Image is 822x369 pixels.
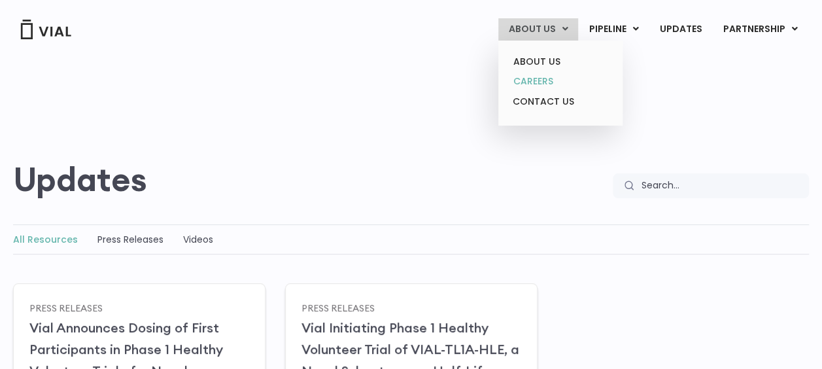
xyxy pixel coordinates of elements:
a: Videos [183,233,213,246]
a: PARTNERSHIPMenu Toggle [713,18,808,41]
img: Vial Logo [20,20,72,39]
a: Press Releases [301,302,375,313]
a: Press Releases [97,233,163,246]
a: UPDATES [649,18,712,41]
input: Search... [633,173,809,198]
a: PIPELINEMenu Toggle [579,18,649,41]
a: All Resources [13,233,78,246]
h2: Updates [13,160,147,198]
a: Press Releases [29,302,103,313]
a: ABOUT USMenu Toggle [498,18,578,41]
a: CAREERS [503,71,617,92]
a: ABOUT US [503,52,617,72]
a: CONTACT US [503,92,617,113]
